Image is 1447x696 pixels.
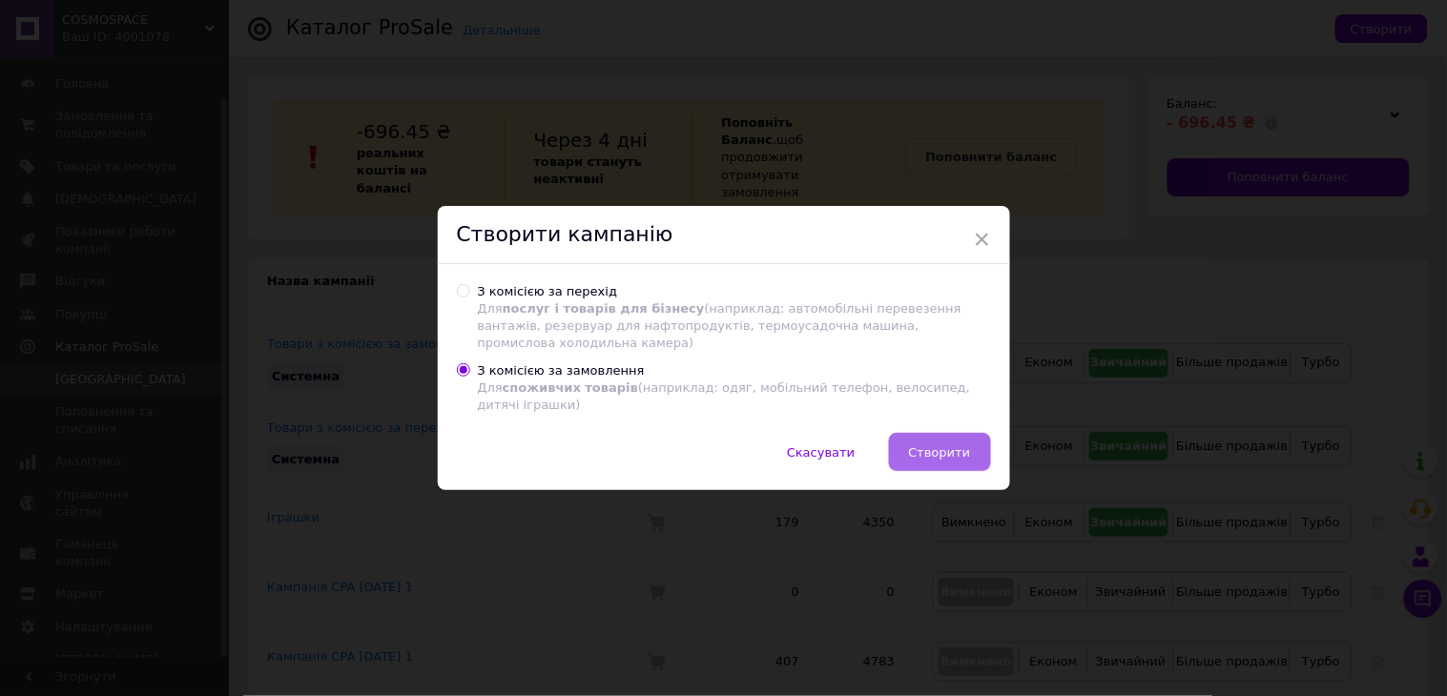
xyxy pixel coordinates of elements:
div: З комісією за замовлення [478,362,991,415]
span: × [974,223,991,256]
span: послуг і товарів для бізнесу [503,301,705,316]
div: Створити кампанію [438,206,1010,264]
button: Створити [889,433,991,471]
span: споживчих товарів [503,380,638,395]
div: З комісією за перехід [478,283,991,353]
button: Скасувати [767,433,875,471]
span: Для (наприклад: одяг, мобільний телефон, велосипед, дитячі іграшки) [478,380,971,412]
span: Скасувати [787,445,855,460]
span: Створити [909,445,971,460]
span: Для (наприклад: автомобільні перевезення вантажів, резервуар для нафтопродуктів, термоусадочна ма... [478,301,961,350]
